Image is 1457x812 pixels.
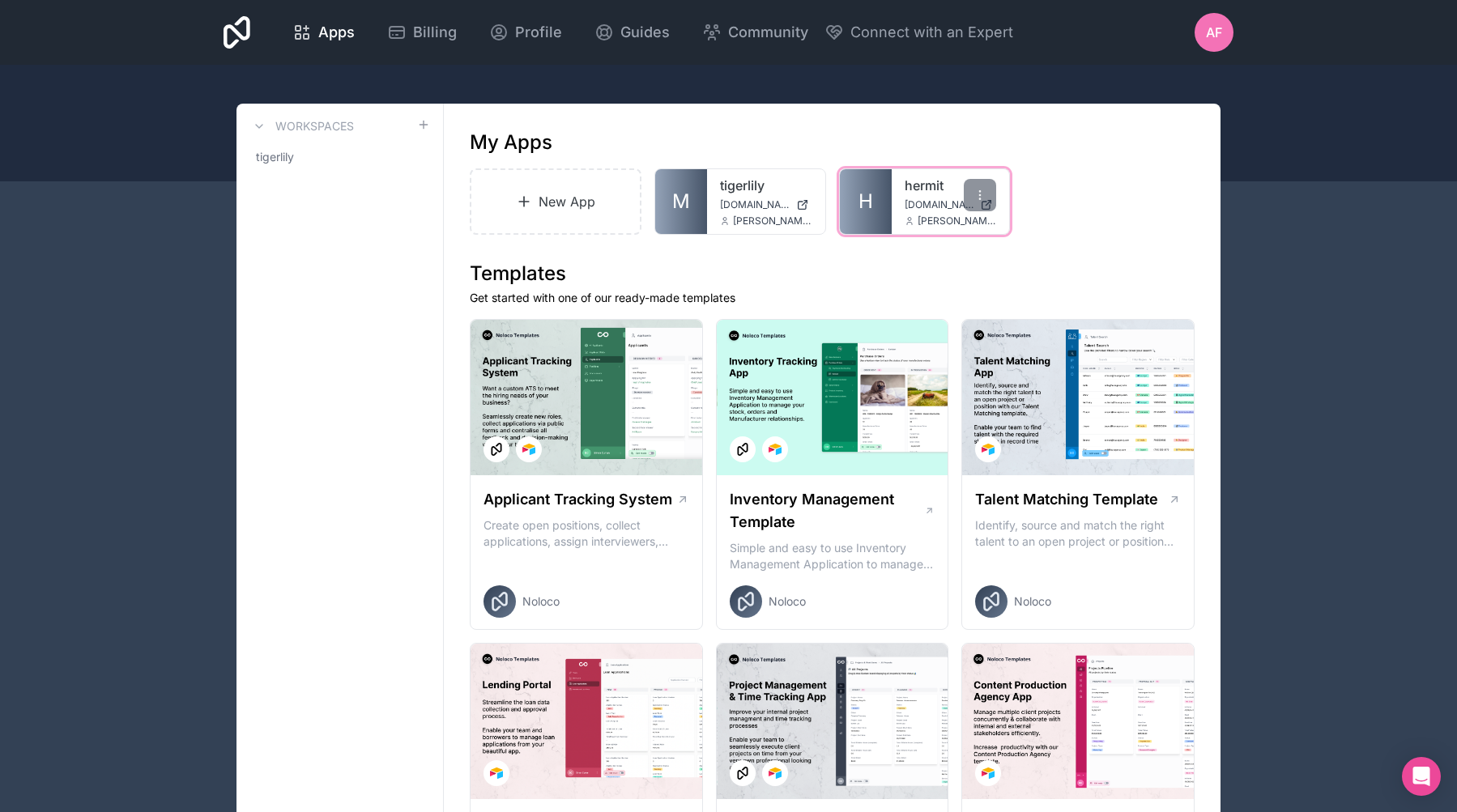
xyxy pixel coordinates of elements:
span: [PERSON_NAME][EMAIL_ADDRESS][DOMAIN_NAME] [918,215,997,227]
a: New App [470,168,641,235]
a: H [840,169,892,234]
div: Open Intercom Messenger [1402,757,1441,796]
a: Workspaces [249,117,354,136]
img: Airtable Logo [490,767,503,780]
a: M [655,169,707,234]
span: Connect with an Expert [850,21,1013,44]
a: tigerlily [720,176,812,195]
h1: My Apps [470,130,552,155]
span: [PERSON_NAME][EMAIL_ADDRESS][DOMAIN_NAME] [733,215,812,227]
span: H [858,189,873,215]
p: Identify, source and match the right talent to an open project or position with our Talent Matchi... [975,517,1181,550]
h1: Inventory Management Template [730,488,924,534]
span: tigerlily [256,149,294,165]
h1: Applicant Tracking System [484,488,672,511]
p: Simple and easy to use Inventory Management Application to manage your stock, orders and Manufact... [730,540,935,572]
a: hermit [905,176,997,195]
span: M [672,189,690,215]
h1: Talent Matching Template [975,488,1158,511]
img: Airtable Logo [982,767,995,780]
a: Community [689,15,821,50]
a: [DOMAIN_NAME] [720,198,812,211]
span: Noloco [522,593,560,610]
span: Billing [413,21,457,44]
span: [DOMAIN_NAME] [720,198,790,211]
span: Noloco [769,593,806,610]
span: Noloco [1014,593,1051,610]
a: Guides [582,15,683,50]
h1: Templates [470,261,1195,287]
a: Apps [279,15,368,50]
span: Guides [620,21,670,44]
span: AF [1206,23,1222,42]
p: Create open positions, collect applications, assign interviewers, centralise candidate feedback a... [484,517,689,550]
p: Get started with one of our ready-made templates [470,290,1195,306]
a: tigerlily [249,142,430,172]
span: Profile [515,21,562,44]
a: Billing [374,15,470,50]
button: Connect with an Expert [824,21,1013,44]
span: [DOMAIN_NAME] [905,198,974,211]
img: Airtable Logo [769,443,782,456]
a: [DOMAIN_NAME] [905,198,997,211]
a: Profile [476,15,575,50]
img: Airtable Logo [522,443,535,456]
span: Community [728,21,808,44]
span: Apps [318,21,355,44]
img: Airtable Logo [769,767,782,780]
h3: Workspaces [275,118,354,134]
img: Airtable Logo [982,443,995,456]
